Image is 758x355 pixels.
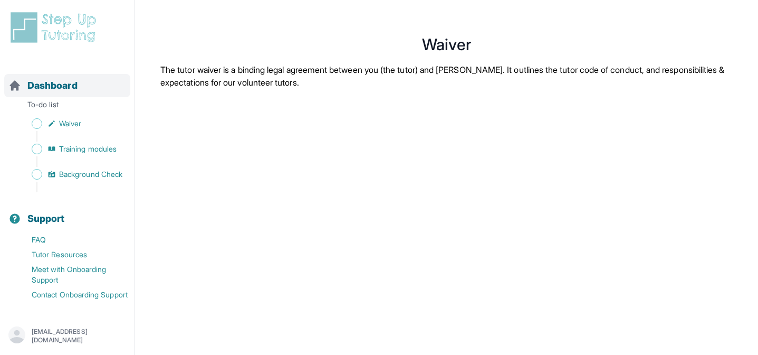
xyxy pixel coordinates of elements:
[8,11,102,44] img: logo
[8,262,135,287] a: Meet with Onboarding Support
[8,247,135,262] a: Tutor Resources
[59,169,122,180] span: Background Check
[27,211,65,226] span: Support
[8,287,135,302] a: Contact Onboarding Support
[160,38,733,51] h1: Waiver
[4,194,130,230] button: Support
[8,142,135,156] a: Training modules
[4,61,130,97] button: Dashboard
[8,116,135,131] a: Waiver
[8,326,126,345] button: [EMAIL_ADDRESS][DOMAIN_NAME]
[59,144,117,154] span: Training modules
[8,78,78,93] a: Dashboard
[8,232,135,247] a: FAQ
[160,63,733,89] p: The tutor waiver is a binding legal agreement between you (the tutor) and [PERSON_NAME]. It outli...
[27,78,78,93] span: Dashboard
[4,99,130,114] p: To-do list
[32,328,126,344] p: [EMAIL_ADDRESS][DOMAIN_NAME]
[8,167,135,182] a: Background Check
[59,118,81,129] span: Waiver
